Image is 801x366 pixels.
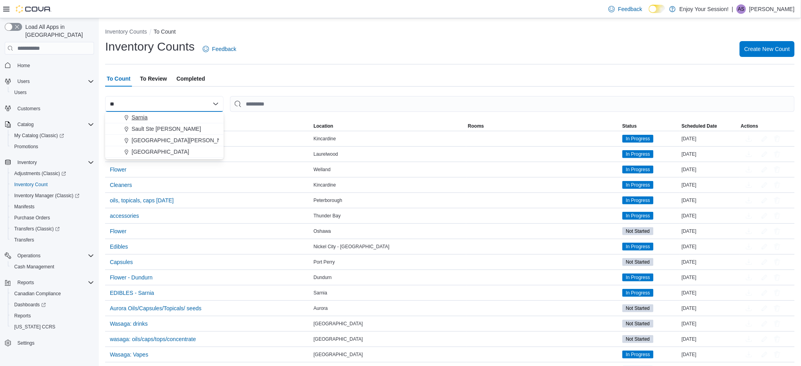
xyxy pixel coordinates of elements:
span: wasaga: oils/caps/tops/concentrate [110,335,196,343]
span: Reports [17,279,34,286]
button: Inventory Count [8,179,97,190]
span: Purchase Orders [14,215,50,221]
span: Home [17,62,30,69]
span: In Progress [622,196,654,204]
button: EDIBLES - Sarnia [107,287,157,299]
span: Rooms [468,123,484,129]
span: Completed [177,71,205,87]
span: In Progress [626,274,650,281]
span: Transfers [14,237,34,243]
div: [DATE] [680,180,739,190]
button: Catalog [2,119,97,130]
button: Delete [773,165,782,174]
span: Not Started [622,227,654,235]
span: Location [314,123,334,129]
button: Edit count details [760,179,769,191]
a: Cash Management [11,262,57,272]
span: In Progress [626,212,650,219]
a: Customers [14,104,43,113]
button: Delete [773,304,782,313]
button: Delete [773,149,782,159]
span: Users [14,77,94,86]
span: Cash Management [14,264,54,270]
button: Aurora Oils/Capsules/Topicals/ seeds [107,302,205,314]
button: Edit count details [760,164,769,175]
a: Feedback [605,1,645,17]
span: [GEOGRAPHIC_DATA] [314,351,363,358]
span: In Progress [626,151,650,158]
button: Wasaga: Vapes [107,349,151,360]
a: Feedback [200,41,239,57]
p: | [732,4,733,14]
div: Choose from the following options [105,112,224,158]
button: Close list of options [213,101,219,107]
button: Delete [773,319,782,328]
span: Washington CCRS [11,322,94,332]
span: Not Started [622,335,654,343]
button: Reports [14,278,37,287]
div: [DATE] [680,196,739,205]
h1: Inventory Counts [105,39,195,55]
button: Edit count details [760,210,769,222]
span: Settings [17,340,34,346]
span: Not Started [622,304,654,312]
span: Port Perry [314,259,335,265]
button: Delete [773,226,782,236]
span: Dashboards [14,302,46,308]
button: Delete [773,211,782,221]
span: Capsules [110,258,133,266]
div: [DATE] [680,257,739,267]
div: [DATE] [680,211,739,221]
button: Delete [773,242,782,251]
button: Edit count details [760,287,769,299]
span: Catalog [14,120,94,129]
button: Customers [2,103,97,114]
button: Users [8,87,97,98]
span: Transfers [11,235,94,245]
a: Adjustments (Classic) [11,169,69,178]
span: Operations [17,253,41,259]
button: Delete [773,350,782,359]
span: [GEOGRAPHIC_DATA][PERSON_NAME] [132,136,235,144]
button: Delete [773,273,782,282]
span: Kincardine [314,136,336,142]
a: Users [11,88,30,97]
span: Inventory Count [14,181,48,188]
p: Enjoy Your Session! [680,4,729,14]
span: Reports [14,313,31,319]
span: Not Started [626,305,650,312]
button: [GEOGRAPHIC_DATA] [105,146,224,158]
span: My Catalog (Classic) [14,132,64,139]
button: Transfers [8,234,97,245]
span: [GEOGRAPHIC_DATA] [132,148,189,156]
button: Users [2,76,97,87]
button: Status [621,121,680,131]
span: Users [14,89,26,96]
button: To Count [154,28,176,35]
span: Sarnia [132,113,147,121]
button: Edit count details [760,302,769,314]
button: Inventory Counts [105,28,147,35]
span: Inventory Count [11,180,94,189]
span: Not Started [626,320,650,327]
span: In Progress [622,274,654,281]
button: Edit count details [760,133,769,145]
a: Dashboards [8,299,97,310]
button: Inventory [14,158,40,167]
span: In Progress [622,150,654,158]
span: In Progress [626,166,650,173]
span: Customers [17,106,40,112]
a: Inventory Manager (Classic) [8,190,97,201]
span: Feedback [212,45,236,53]
span: In Progress [622,351,654,358]
a: Promotions [11,142,41,151]
button: Operations [14,251,44,260]
span: Inventory Manager (Classic) [11,191,94,200]
button: Wasaga: drinks [107,318,151,330]
span: Inventory [17,159,37,166]
span: Promotions [11,142,94,151]
span: Flower [110,166,126,174]
span: [US_STATE] CCRS [14,324,55,330]
div: [DATE] [680,242,739,251]
span: Inventory Manager (Classic) [14,192,79,199]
